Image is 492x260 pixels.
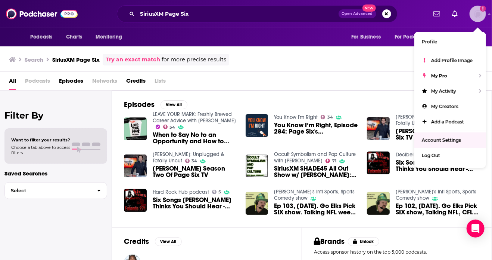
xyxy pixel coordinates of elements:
[332,159,336,163] span: 71
[163,125,175,129] a: 54
[346,30,390,44] button: open menu
[11,137,70,143] span: Want to filter your results?
[274,203,358,215] a: Ep 103, Oct 23 2022. Go Elks Pick SIX show. Talking NFL week 7, CFL week 20, more on NY's SportsG...
[274,122,358,135] span: You Know I’m Right, Episode 284: Page Six's [PERSON_NAME]
[396,159,480,172] span: Six Songs [PERSON_NAME] Thinks You Should Hear - Ep271
[124,189,147,212] img: Six Songs Luc Carl Thinks You Should Hear - Ep271
[396,189,476,201] a: Myk Aussie's Intl Sports, Sports Comedy show
[470,6,486,22] img: User Profile
[153,165,237,178] span: [PERSON_NAME] Season Two Of Page Six TV
[396,114,467,126] a: Arroe Collins: Unplugged & Totally Uncut
[6,7,78,21] img: Podchaser - Follow, Share and Rate Podcasts
[274,114,318,120] a: You Know I'm Right
[430,7,443,20] a: Show notifications dropdown
[449,7,461,20] a: Show notifications dropdown
[367,117,390,140] img: John Fugelsang From Page Six TV
[124,155,147,177] img: John Fugelsang Season Two Of Page Six TV
[414,114,486,129] a: Add a Podcast
[274,151,356,164] a: Occult Symbolism and Pop Culture with Isaac Weishaupt
[124,237,149,246] h2: Credits
[66,32,82,42] span: Charts
[367,152,390,174] a: Six Songs Luc Carl Thinks You Should Hear - Ep271
[396,159,480,172] a: Six Songs Luc Carl Thinks You Should Hear - Ep271
[4,170,107,177] p: Saved Searches
[396,152,448,158] a: Decibel Geek Podcast
[431,119,464,125] span: Add a Podcast
[153,189,209,195] a: Hard Rock Hub podcast
[431,58,473,63] span: Add Profile Image
[414,34,486,49] a: Profile
[396,203,480,215] a: Ep 102, Oct16 2022. Go Elks Pick SIX show, Talking NFL, CFL, AFLW on NY's SportsGrid TV, end of A...
[396,128,480,141] a: John Fugelsang From Page Six TV
[396,203,480,215] span: Ep 102, [DATE]. Go Elks Pick SIX show, Talking NFL, CFL, AFLW on NY's SportsGrid TV, end of Argos...
[106,55,160,64] a: Try an exact match
[59,75,83,90] a: Episodes
[362,4,376,12] span: New
[218,190,221,194] span: 5
[25,75,50,90] span: Podcasts
[155,237,182,246] button: View All
[342,12,373,16] span: Open Advanced
[126,75,146,90] a: Credits
[414,132,486,148] a: Account Settings
[390,30,441,44] button: open menu
[117,5,398,22] div: Search podcasts, credits, & more...
[185,159,197,163] a: 34
[422,39,437,45] span: Profile
[153,132,237,144] span: When to Say No to an Opportunity and How to Negotiate with [PERSON_NAME], Media Personality and H...
[274,165,358,178] span: SiriusXM SHADE45 All Out Show w/ [PERSON_NAME]: Balenciaga, Kids, [DEMOGRAPHIC_DATA], NWO & More!
[4,182,107,199] button: Select
[124,100,187,109] a: EpisodesView All
[162,55,226,64] span: for more precise results
[431,104,458,109] span: My Creators
[246,192,268,215] a: Ep 103, Oct 23 2022. Go Elks Pick SIX show. Talking NFL week 7, CFL week 20, more on NY's SportsG...
[90,30,132,44] button: open menu
[5,188,91,193] span: Select
[9,75,16,90] a: All
[246,114,268,137] a: You Know I’m Right, Episode 284: Page Six's Danny Murphy
[153,111,236,124] a: LEAVE YOUR MARK: Freshly Brewed Career Advice with Aliza Licht
[92,75,117,90] span: Networks
[4,110,107,121] h2: Filter By
[246,155,268,177] img: SiriusXM SHADE45 All Out Show w/ Rude Jude: Balenciaga, Kids, Satanism, NWO & More!
[274,189,355,201] a: Myk Aussie's Intl Sports, Sports Comedy show
[61,30,87,44] a: Charts
[124,100,155,109] h2: Episodes
[470,6,486,22] button: Show profile menu
[396,128,480,141] span: [PERSON_NAME] From Page Six TV
[314,237,345,246] h2: Brands
[274,203,358,215] span: Ep 103, [DATE]. Go Elks Pick SIX show. Talking NFL week 7, CFL week 20, more on NY's SportsGrid T...
[367,192,390,215] a: Ep 102, Oct16 2022. Go Elks Pick SIX show, Talking NFL, CFL, AFLW on NY's SportsGrid TV, end of A...
[124,117,147,140] img: When to Say No to an Opportunity and How to Negotiate with Bevy Smith, Media Personality and Host...
[339,9,376,18] button: Open AdvancedNew
[414,53,486,68] a: Add Profile Image
[422,137,461,143] span: Account Settings
[274,122,358,135] a: You Know I’m Right, Episode 284: Page Six's Danny Murphy
[414,99,486,114] a: My Creators
[153,151,224,164] a: Arroe Collins: Unplugged & Totally Uncut
[153,197,237,209] a: Six Songs Luc Carl Thinks You Should Hear - Ep271
[440,30,467,44] button: open menu
[314,249,480,255] p: Access sponsor history on the top 5,000 podcasts.
[11,145,70,155] span: Choose a tab above to access filters.
[153,197,237,209] span: Six Songs [PERSON_NAME] Thinks You Should Hear - Ep271
[327,116,333,119] span: 34
[30,32,52,42] span: Podcasts
[470,6,486,22] span: Logged in as BKusilek
[274,165,358,178] a: SiriusXM SHADE45 All Out Show w/ Rude Jude: Balenciaga, Kids, Satanism, NWO & More!
[321,115,333,119] a: 34
[137,8,339,20] input: Search podcasts, credits, & more...
[155,75,166,90] span: Lists
[431,73,447,79] span: My Pro
[348,237,380,246] button: Unlock
[414,32,486,168] ul: Show profile menu
[326,159,336,163] a: 71
[153,132,237,144] a: When to Say No to an Opportunity and How to Negotiate with Bevy Smith, Media Personality and Host...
